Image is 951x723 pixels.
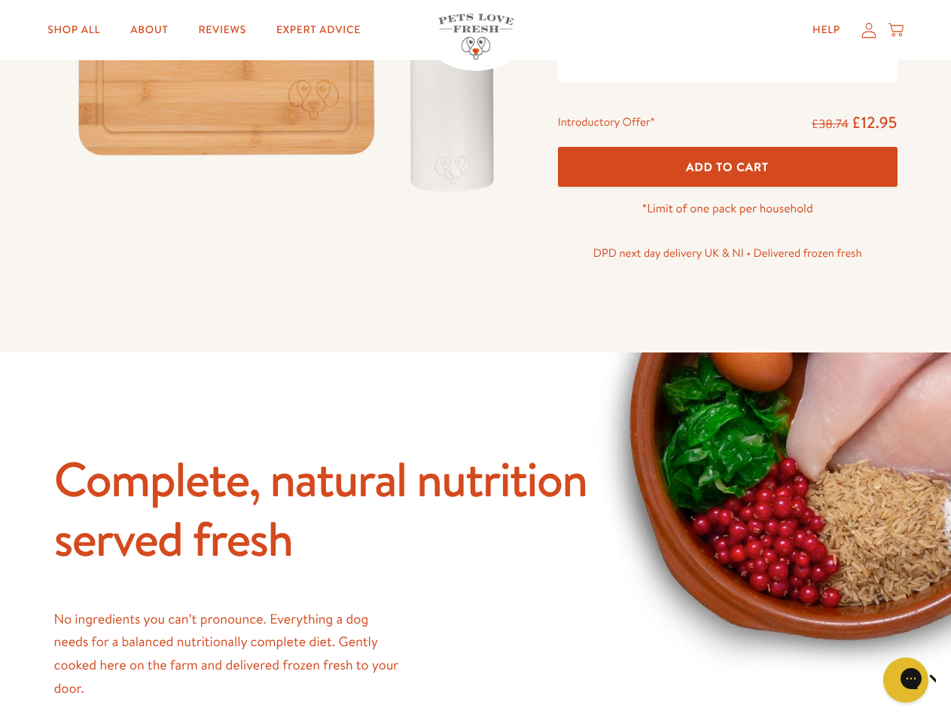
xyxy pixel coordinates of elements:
[118,15,180,45] a: About
[186,15,258,45] a: Reviews
[54,449,617,568] h2: Complete, natural nutrition served fresh
[624,124,936,655] iframe: Gorgias live chat window
[558,147,898,187] button: Add To Cart
[876,652,936,708] iframe: Gorgias live chat messenger
[800,15,852,45] a: Help
[438,14,514,59] img: Pets Love Fresh
[35,15,112,45] a: Shop All
[558,199,898,219] p: *Limit of one pack per household
[264,15,373,45] a: Expert Advice
[54,608,406,700] p: No ingredients you can’t pronounce. Everything a dog needs for a balanced nutritionally complete ...
[812,116,849,133] s: £38.74
[558,243,898,263] p: DPD next day delivery UK & NI • Delivered frozen fresh
[558,112,655,135] div: Introductory Offer*
[852,111,898,133] span: £12.95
